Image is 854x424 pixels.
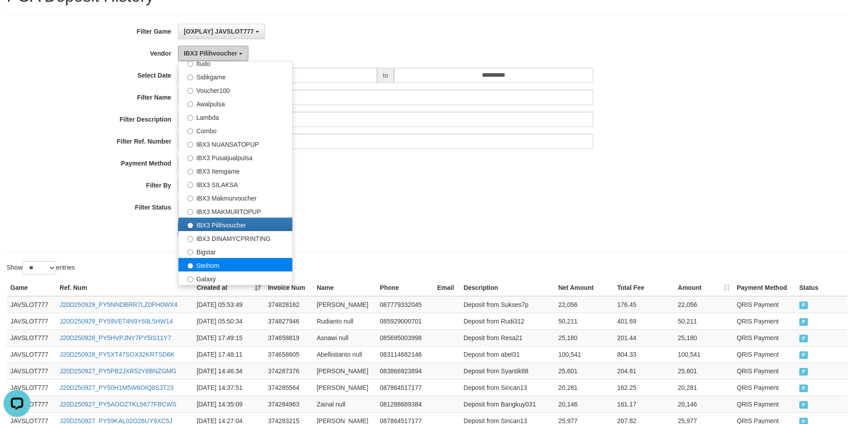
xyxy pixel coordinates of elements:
[555,346,613,363] td: 100,541
[178,123,292,137] label: Combo
[60,318,173,325] a: J20D250929_PY59VE74N9Y69L5HW14
[187,61,193,67] input: Itudo
[614,280,674,296] th: Total Fee
[796,280,847,296] th: Status
[376,363,434,379] td: 083866923894
[376,396,434,412] td: 081288689384
[614,313,674,329] td: 401.69
[60,401,177,408] a: J20D250927_PY5AOOZTKL5677FBCWS
[178,56,292,70] label: Itudo
[187,169,193,175] input: IBX3 Itemgame
[674,346,733,363] td: 100,541
[376,329,434,346] td: 085695003998
[187,223,193,228] input: IBX3 Pilihvoucher
[799,401,808,409] span: PAID
[187,101,193,107] input: Awalpulsa
[7,280,56,296] th: Game
[178,46,248,61] button: IBX3 Pilihvoucher
[187,263,193,269] input: Steihom
[264,296,313,313] td: 374828162
[22,261,56,275] select: Showentries
[674,296,733,313] td: 22,056
[674,396,733,412] td: 20,146
[7,313,56,329] td: JAVSLOT777
[7,261,75,275] label: Show entries
[264,329,313,346] td: 374658819
[178,245,292,258] label: Bigstar
[178,177,292,191] label: IBX3 SILAKSA
[799,302,808,309] span: PAID
[799,351,808,359] span: PAID
[614,363,674,379] td: 204.81
[193,379,264,396] td: [DATE] 14:37:51
[193,313,264,329] td: [DATE] 05:50:34
[178,96,292,110] label: Awalpulsa
[7,329,56,346] td: JAVSLOT777
[614,346,674,363] td: 804.33
[4,4,30,31] button: Open LiveChat chat widget
[376,313,434,329] td: 085929000701
[460,346,555,363] td: Deposit from abel31
[460,396,555,412] td: Deposit from Bangkuy031
[193,396,264,412] td: [DATE] 14:35:09
[674,379,733,396] td: 20,281
[193,363,264,379] td: [DATE] 14:46:34
[460,280,555,296] th: Description
[460,363,555,379] td: Deposit from Syantik88
[264,346,313,363] td: 374658605
[376,346,434,363] td: 083114682146
[7,363,56,379] td: JAVSLOT777
[799,385,808,392] span: PAID
[264,396,313,412] td: 374284963
[184,50,237,57] span: IBX3 Pilihvoucher
[555,379,613,396] td: 20,281
[264,363,313,379] td: 374287376
[187,236,193,242] input: IBX3 DINAMYCPRINTING
[187,249,193,255] input: Bigstar
[7,296,56,313] td: JAVSLOT777
[187,115,193,121] input: Lambda
[313,296,376,313] td: [PERSON_NAME]
[555,296,613,313] td: 22,056
[434,280,460,296] th: Email
[460,296,555,313] td: Deposit from Sukses7p
[799,318,808,326] span: PAID
[187,142,193,148] input: IBX3 NUANSATOPUP
[733,379,796,396] td: QRIS Payment
[555,329,613,346] td: 25,180
[178,204,292,218] label: IBX3 MAKMURTOPUP
[187,276,193,282] input: Galaxy
[614,379,674,396] td: 162.25
[56,280,193,296] th: Ref. Num
[178,24,265,39] button: [OXPLAY] JAVSLOT777
[733,313,796,329] td: QRIS Payment
[187,182,193,188] input: IBX3 SILAKSA
[7,379,56,396] td: JAVSLOT777
[460,313,555,329] td: Deposit from Rudi312
[313,313,376,329] td: Rudianto null
[60,384,173,391] a: J20D250927_PY50H1M5W8OIQ8S3T23
[674,313,733,329] td: 50,211
[376,379,434,396] td: 087864517177
[178,231,292,245] label: IBX3 DINAMYCPRINTING
[555,396,613,412] td: 20,146
[674,280,733,296] th: Amount: activate to sort column ascending
[376,280,434,296] th: Phone
[60,367,177,375] a: J20D250927_PY5PB2JXR52Y8BNZGMG
[614,296,674,313] td: 176.45
[60,301,178,308] a: J20D250929_PY5NNDBRR7LZ0PH0WX4
[460,379,555,396] td: Deposit from Sincan13
[376,296,434,313] td: 087779332045
[377,68,394,83] span: to
[799,368,808,376] span: PAID
[313,396,376,412] td: Zainal null
[7,346,56,363] td: JAVSLOT777
[178,218,292,231] label: IBX3 Pilihvoucher
[674,363,733,379] td: 25,601
[187,155,193,161] input: IBX3 Pusatjualpulsa
[193,296,264,313] td: [DATE] 05:53:49
[60,334,171,341] a: J20D250928_PY5HVPJNY7PY5IS11Y7
[178,137,292,150] label: IBX3 NUANSATOPUP
[264,280,313,296] th: Invoice Num
[193,280,264,296] th: Created at: activate to sort column ascending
